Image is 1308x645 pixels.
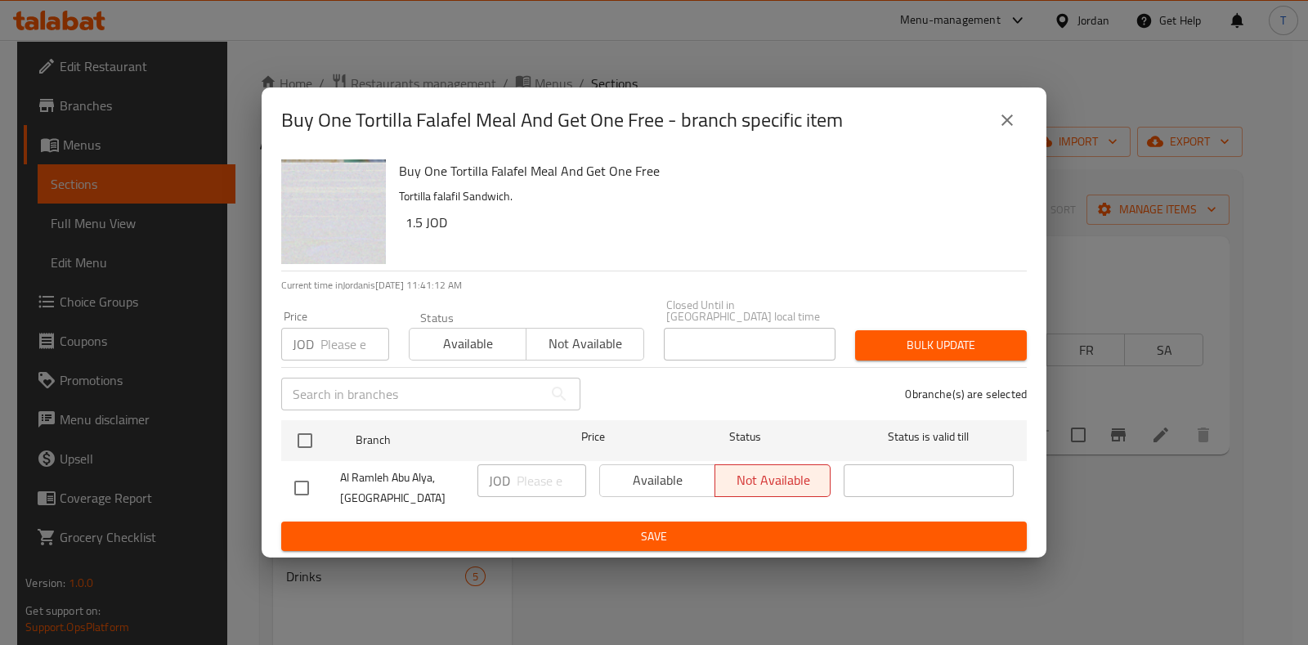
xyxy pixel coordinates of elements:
[281,522,1027,552] button: Save
[661,427,831,447] span: Status
[340,468,464,508] span: Al Ramleh Abu Alya, [GEOGRAPHIC_DATA]
[905,386,1027,402] p: 0 branche(s) are selected
[844,427,1014,447] span: Status is valid till
[281,278,1027,293] p: Current time in Jordan is [DATE] 11:41:12 AM
[489,471,510,490] p: JOD
[539,427,647,447] span: Price
[517,464,586,497] input: Please enter price
[409,328,526,361] button: Available
[405,211,1014,234] h6: 1.5 JOD
[988,101,1027,140] button: close
[526,328,643,361] button: Not available
[399,159,1014,182] h6: Buy One Tortilla Falafel Meal And Get One Free
[281,378,543,410] input: Search in branches
[533,332,637,356] span: Not available
[399,186,1014,207] p: Tortilla falafil Sandwich.
[855,330,1027,361] button: Bulk update
[281,107,843,133] h2: Buy One Tortilla Falafel Meal And Get One Free - branch specific item
[320,328,389,361] input: Please enter price
[416,332,520,356] span: Available
[356,430,526,450] span: Branch
[868,335,1014,356] span: Bulk update
[294,526,1014,547] span: Save
[281,159,386,264] img: Buy One Tortilla Falafel Meal And Get One Free
[293,334,314,354] p: JOD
